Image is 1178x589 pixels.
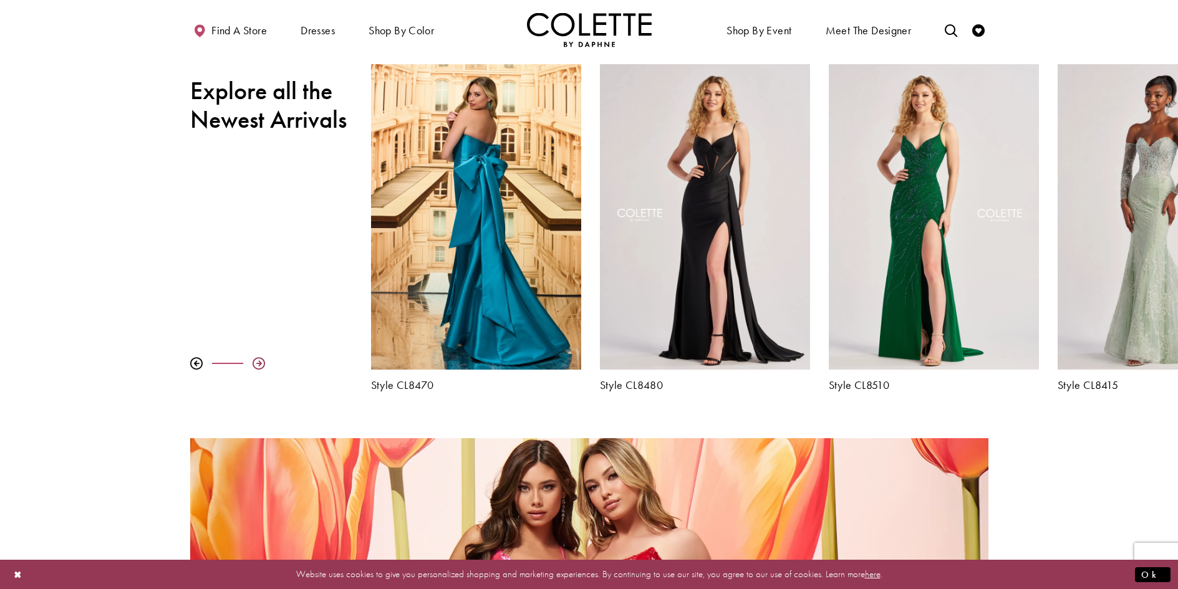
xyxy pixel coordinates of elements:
[600,379,810,391] a: Style CL8480
[211,24,267,37] span: Find a store
[829,64,1039,370] a: Visit Colette by Daphne Style No. CL8510 Page
[829,379,1039,391] a: Style CL8510
[190,77,352,134] h2: Explore all the Newest Arrivals
[723,12,794,47] span: Shop By Event
[727,24,791,37] span: Shop By Event
[527,12,652,47] img: Colette by Daphne
[600,64,810,370] a: Visit Colette by Daphne Style No. CL8480 Page
[369,24,434,37] span: Shop by color
[371,379,581,391] a: Style CL8470
[826,24,912,37] span: Meet the designer
[301,24,335,37] span: Dresses
[823,12,915,47] a: Meet the designer
[942,12,960,47] a: Toggle search
[362,55,591,401] div: Colette by Daphne Style No. CL8470
[1135,567,1171,582] button: Submit Dialog
[190,12,270,47] a: Find a store
[527,12,652,47] a: Visit Home Page
[297,12,338,47] span: Dresses
[819,55,1048,401] div: Colette by Daphne Style No. CL8510
[365,12,437,47] span: Shop by color
[371,64,581,370] a: Visit Colette by Daphne Style No. CL8470 Page
[591,55,819,401] div: Colette by Daphne Style No. CL8480
[969,12,988,47] a: Check Wishlist
[865,568,881,580] a: here
[7,563,29,585] button: Close Dialog
[90,566,1088,583] p: Website uses cookies to give you personalized shopping and marketing experiences. By continuing t...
